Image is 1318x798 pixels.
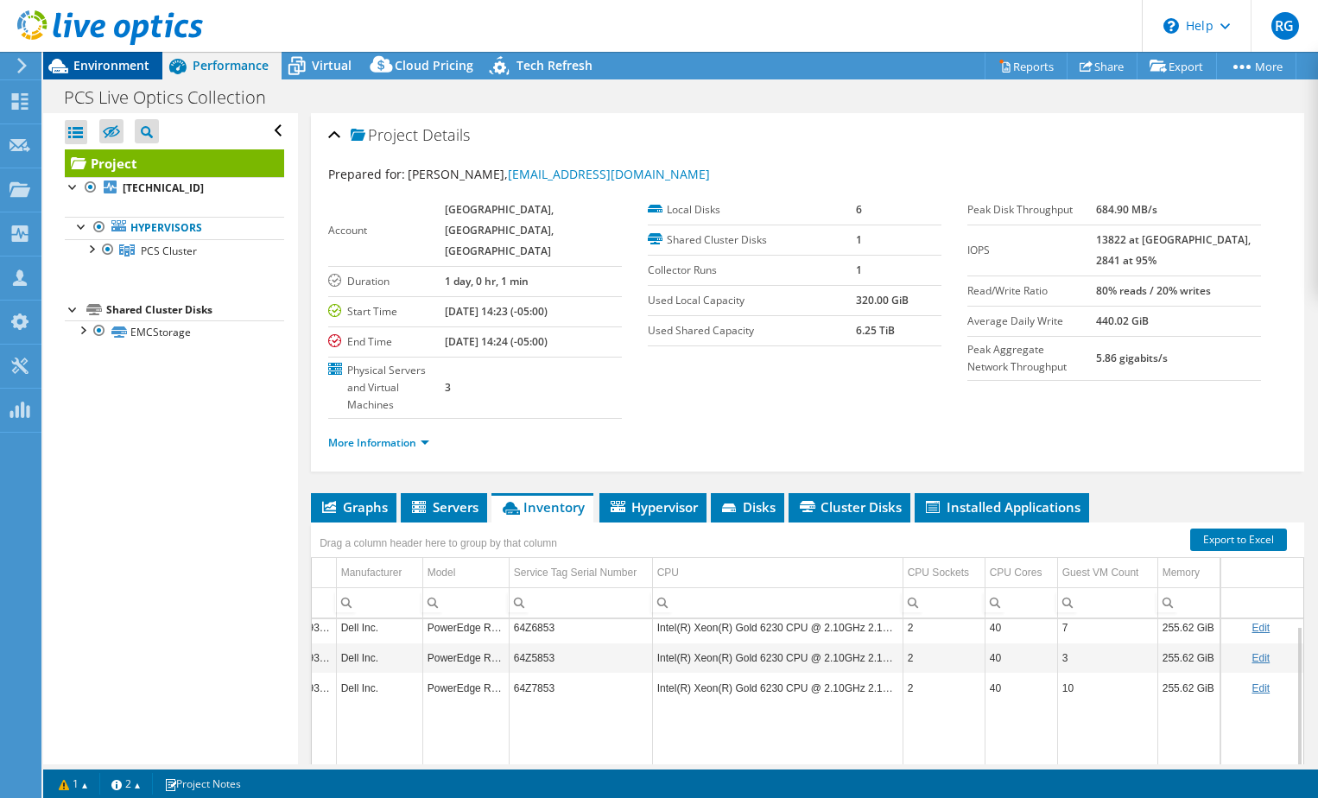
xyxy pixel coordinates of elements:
[648,262,856,279] label: Collector Runs
[336,643,422,673] td: Column Manufacturer, Value Dell Inc.
[73,57,149,73] span: Environment
[967,341,1096,376] label: Peak Aggregate Network Throughput
[856,293,909,307] b: 320.00 GiB
[509,558,652,588] td: Service Tag Serial Number Column
[967,313,1096,330] label: Average Daily Write
[320,498,388,516] span: Graphs
[985,53,1068,79] a: Reports
[1067,53,1137,79] a: Share
[1251,682,1270,694] a: Edit
[395,57,473,73] span: Cloud Pricing
[903,673,985,703] td: Column CPU Sockets, Value 2
[193,57,269,73] span: Performance
[1163,18,1179,34] svg: \n
[328,222,445,239] label: Account
[985,643,1057,673] td: Column CPU Cores, Value 40
[1163,562,1200,583] div: Memory
[312,57,352,73] span: Virtual
[908,562,969,583] div: CPU Sockets
[516,57,592,73] span: Tech Refresh
[106,300,284,320] div: Shared Cluster Disks
[1057,643,1157,673] td: Column Guest VM Count, Value 3
[1137,53,1217,79] a: Export
[422,643,509,673] td: Column Model, Value PowerEdge R740
[141,244,197,258] span: PCS Cluster
[1096,313,1149,328] b: 440.02 GiB
[797,498,902,516] span: Cluster Disks
[1216,53,1296,79] a: More
[648,231,856,249] label: Shared Cluster Disks
[123,180,204,195] b: [TECHNICAL_ID]
[328,362,445,414] label: Physical Servers and Virtual Machines
[903,558,985,588] td: CPU Sockets Column
[1096,232,1251,268] b: 13822 at [GEOGRAPHIC_DATA], 2841 at 95%
[1190,529,1287,551] a: Export to Excel
[328,166,405,182] label: Prepared for:
[856,323,895,338] b: 6.25 TiB
[985,673,1057,703] td: Column CPU Cores, Value 40
[1251,652,1270,664] a: Edit
[967,201,1096,218] label: Peak Disk Throughput
[65,217,284,239] a: Hypervisors
[445,304,548,319] b: [DATE] 14:23 (-05:00)
[445,274,529,288] b: 1 day, 0 hr, 1 min
[422,673,509,703] td: Column Model, Value PowerEdge R740
[428,562,456,583] div: Model
[967,282,1096,300] label: Read/Write Ratio
[422,612,509,643] td: Column Model, Value PowerEdge R740
[652,587,903,617] td: Column CPU, Filter cell
[328,273,445,290] label: Duration
[509,612,652,643] td: Column Service Tag Serial Number, Value 64Z6853
[1157,558,1220,588] td: Memory Column
[422,124,470,145] span: Details
[336,587,422,617] td: Column Manufacturer, Filter cell
[422,558,509,588] td: Model Column
[351,127,418,144] span: Project
[652,558,903,588] td: CPU Column
[1096,283,1211,298] b: 80% reads / 20% writes
[445,334,548,349] b: [DATE] 14:24 (-05:00)
[1062,562,1139,583] div: Guest VM Count
[99,773,153,795] a: 2
[652,673,903,703] td: Column CPU, Value Intel(R) Xeon(R) Gold 6230 CPU @ 2.10GHz 2.10 GHz
[1157,643,1220,673] td: Column Memory, Value 255.62 GiB
[65,177,284,199] a: [TECHNICAL_ID]
[328,303,445,320] label: Start Time
[985,558,1057,588] td: CPU Cores Column
[1157,673,1220,703] td: Column Memory, Value 255.62 GiB
[336,558,422,588] td: Manufacturer Column
[509,587,652,617] td: Column Service Tag Serial Number, Filter cell
[967,242,1096,259] label: IOPS
[341,562,402,583] div: Manufacturer
[422,587,509,617] td: Column Model, Filter cell
[1251,622,1270,634] a: Edit
[1057,558,1157,588] td: Guest VM Count Column
[445,380,451,395] b: 3
[500,498,585,516] span: Inventory
[328,333,445,351] label: End Time
[56,88,293,107] h1: PCS Live Optics Collection
[648,201,856,218] label: Local Disks
[856,263,862,277] b: 1
[903,643,985,673] td: Column CPU Sockets, Value 2
[1157,612,1220,643] td: Column Memory, Value 255.62 GiB
[719,498,776,516] span: Disks
[514,562,637,583] div: Service Tag Serial Number
[152,773,253,795] a: Project Notes
[1057,587,1157,617] td: Column Guest VM Count, Filter cell
[985,612,1057,643] td: Column CPU Cores, Value 40
[648,322,856,339] label: Used Shared Capacity
[856,202,862,217] b: 6
[65,320,284,343] a: EMCStorage
[336,673,422,703] td: Column Manufacturer, Value Dell Inc.
[65,149,284,177] a: Project
[1057,612,1157,643] td: Column Guest VM Count, Value 7
[903,587,985,617] td: Column CPU Sockets, Filter cell
[1057,673,1157,703] td: Column Guest VM Count, Value 10
[65,239,284,262] a: PCS Cluster
[445,202,554,258] b: [GEOGRAPHIC_DATA], [GEOGRAPHIC_DATA], [GEOGRAPHIC_DATA]
[47,773,100,795] a: 1
[509,673,652,703] td: Column Service Tag Serial Number, Value 64Z7853
[608,498,698,516] span: Hypervisor
[652,643,903,673] td: Column CPU, Value Intel(R) Xeon(R) Gold 6230 CPU @ 2.10GHz 2.10 GHz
